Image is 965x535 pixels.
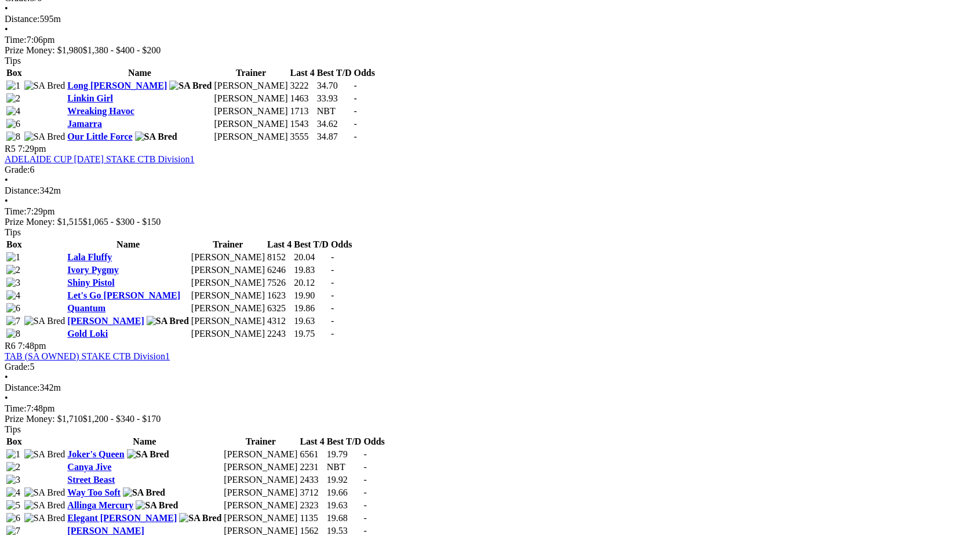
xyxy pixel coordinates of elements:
[5,424,21,434] span: Tips
[267,315,292,327] td: 4312
[213,80,288,92] td: [PERSON_NAME]
[83,45,161,55] span: $1,380 - $400 - $200
[6,132,20,142] img: 8
[6,278,20,288] img: 3
[326,461,362,473] td: NBT
[290,80,315,92] td: 3222
[5,383,960,393] div: 342m
[67,93,113,103] a: Linkin Girl
[293,277,329,289] td: 20.12
[6,68,22,78] span: Box
[5,351,170,361] a: TAB (SA OWNED) STAKE CTB Division1
[331,303,334,313] span: -
[5,24,8,34] span: •
[363,513,366,523] span: -
[223,500,298,511] td: [PERSON_NAME]
[363,475,366,485] span: -
[293,239,329,250] th: Best T/D
[67,239,190,250] th: Name
[67,436,222,447] th: Name
[6,93,20,104] img: 2
[326,487,362,498] td: 19.66
[24,132,65,142] img: SA Bred
[293,252,329,263] td: 20.04
[267,239,292,250] th: Last 4
[330,239,352,250] th: Odds
[290,118,315,130] td: 1543
[354,119,357,129] span: -
[293,290,329,301] td: 19.90
[354,81,357,90] span: -
[326,449,362,460] td: 19.79
[6,513,20,523] img: 6
[5,14,39,24] span: Distance:
[326,436,362,447] th: Best T/D
[267,328,292,340] td: 2243
[5,144,16,154] span: R5
[18,341,46,351] span: 7:48pm
[316,131,352,143] td: 34.87
[191,277,265,289] td: [PERSON_NAME]
[293,264,329,276] td: 19.83
[223,487,298,498] td: [PERSON_NAME]
[5,35,27,45] span: Time:
[191,264,265,276] td: [PERSON_NAME]
[293,328,329,340] td: 19.75
[299,436,325,447] th: Last 4
[191,315,265,327] td: [PERSON_NAME]
[24,487,65,498] img: SA Bred
[299,487,325,498] td: 3712
[67,132,132,141] a: Our Little Force
[331,252,334,262] span: -
[5,175,8,185] span: •
[5,14,960,24] div: 595m
[223,512,298,524] td: [PERSON_NAME]
[67,487,121,497] a: Way Too Soft
[6,487,20,498] img: 4
[67,303,105,313] a: Quantum
[67,278,114,287] a: Shiny Pistol
[290,93,315,104] td: 1463
[67,252,112,262] a: Lala Fluffy
[5,3,8,13] span: •
[5,362,960,372] div: 5
[363,436,385,447] th: Odds
[67,119,102,129] a: Jamarra
[191,290,265,301] td: [PERSON_NAME]
[5,403,27,413] span: Time:
[354,106,357,116] span: -
[5,165,30,174] span: Grade:
[5,165,960,175] div: 6
[326,512,362,524] td: 19.68
[326,500,362,511] td: 19.63
[6,265,20,275] img: 2
[223,461,298,473] td: [PERSON_NAME]
[6,449,20,460] img: 1
[5,45,960,56] div: Prize Money: $1,980
[363,487,366,497] span: -
[299,461,325,473] td: 2231
[5,196,8,206] span: •
[136,500,178,511] img: SA Bred
[267,303,292,314] td: 6325
[5,185,960,196] div: 342m
[191,252,265,263] td: [PERSON_NAME]
[299,474,325,486] td: 2433
[67,106,134,116] a: Wreaking Havoc
[6,290,20,301] img: 4
[6,500,20,511] img: 5
[127,449,169,460] img: SA Bred
[6,106,20,117] img: 4
[331,290,334,300] span: -
[123,487,165,498] img: SA Bred
[354,132,357,141] span: -
[316,93,352,104] td: 33.93
[191,303,265,314] td: [PERSON_NAME]
[290,105,315,117] td: 1713
[316,67,352,79] th: Best T/D
[6,81,20,91] img: 1
[293,303,329,314] td: 19.86
[24,449,65,460] img: SA Bred
[5,227,21,237] span: Tips
[24,500,65,511] img: SA Bred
